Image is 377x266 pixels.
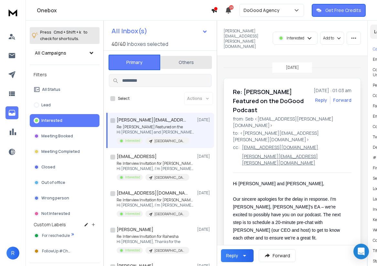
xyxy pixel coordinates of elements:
[41,165,55,170] p: Closed
[117,166,194,171] p: Hi [PERSON_NAME], I'm [PERSON_NAME], [PERSON_NAME]'s EA
[6,6,19,18] img: logo
[117,197,194,203] p: Re: Interview Invitation for [PERSON_NAME]
[314,87,351,94] p: [DATE] : 01:03 am
[125,211,140,216] p: Interested
[41,118,62,123] p: Interested
[125,138,140,143] p: Interested
[35,50,66,56] h1: All Campaigns
[233,181,342,240] span: Hi [PERSON_NAME] and [PERSON_NAME], Our sincere apologies for the delay in response. I'm [PERSON_...
[41,196,69,201] p: Wrong person
[259,249,296,262] button: Forward
[30,114,99,127] button: Interested
[30,145,99,158] button: Meeting Completed
[233,116,351,129] p: from: Seb <[EMAIL_ADDRESS][PERSON_NAME][DOMAIN_NAME]>
[242,144,318,151] p: [EMAIL_ADDRESS][DOMAIN_NAME]
[233,87,310,114] h1: Re: [PERSON_NAME] Featured on the DoGood Podcast
[154,212,185,217] p: [GEOGRAPHIC_DATA] | 200 - 499 | CEO
[40,29,88,42] p: Press to check for shortcuts.
[41,133,73,139] p: Meeting Booked
[41,149,80,154] p: Meeting Completed
[125,175,140,180] p: Interested
[125,248,140,253] p: Interested
[224,28,269,49] p: [PERSON_NAME][EMAIL_ADDRESS][PERSON_NAME][DOMAIN_NAME]
[197,117,212,122] p: [DATE]
[286,65,299,70] p: [DATE]
[287,36,304,41] p: Interested
[229,5,234,10] span: 25
[117,117,188,123] h1: [PERSON_NAME][EMAIL_ADDRESS][PERSON_NAME][DOMAIN_NAME]
[242,153,351,166] p: [PERSON_NAME][EMAIL_ADDRESS][PERSON_NAME][DOMAIN_NAME]
[6,247,19,260] button: R
[233,144,239,166] p: cc:
[109,55,160,70] button: Primary
[106,25,213,37] button: All Inbox(s)
[160,55,212,69] button: Others
[197,190,212,196] p: [DATE]
[117,239,189,244] p: Hi [PERSON_NAME], Thanks for the
[323,36,334,41] p: Add to
[41,211,70,216] p: Not Interested
[315,97,327,103] button: Reply
[37,6,211,14] h1: Onebox
[30,83,99,96] button: All Status
[111,40,126,48] span: 40 / 40
[244,7,282,14] p: DoGood Agency
[233,130,351,143] p: to: <[PERSON_NAME][EMAIL_ADDRESS][PERSON_NAME][DOMAIN_NAME]>
[53,28,82,36] span: Cmd + Shift + k
[42,249,72,254] span: FollowUp #Chat
[154,175,185,180] p: [GEOGRAPHIC_DATA] | 200 - 499 | CEO
[117,124,194,130] p: Re: [PERSON_NAME] Featured on the
[118,96,130,101] label: Select
[127,40,168,48] h3: Inboxes selected
[30,130,99,143] button: Meeting Booked
[30,176,99,189] button: Out of office
[30,70,99,79] h3: Filters
[30,229,99,242] button: For reschedule
[154,248,185,253] p: [GEOGRAPHIC_DATA] | 200 - 499 | CEO
[117,130,194,135] p: Hi [PERSON_NAME] and [PERSON_NAME], Our sincere
[42,233,70,238] span: For reschedule
[154,139,185,144] p: [GEOGRAPHIC_DATA] | 200 - 499 | CEO
[30,207,99,220] button: Not Interested
[30,99,99,112] button: Lead
[312,4,366,17] button: Get Free Credits
[41,180,65,185] p: Out of office
[333,97,351,103] div: Forward
[111,28,147,34] h1: All Inbox(s)
[117,226,153,233] h1: [PERSON_NAME]
[117,153,157,160] h1: [EMAIL_ADDRESS]
[42,87,60,92] p: All Status
[226,252,238,259] div: Reply
[41,102,51,108] p: Lead
[30,161,99,174] button: Closed
[117,190,188,196] h1: [EMAIL_ADDRESS][DOMAIN_NAME] +1
[30,47,99,59] button: All Campaigns
[197,227,212,232] p: [DATE]
[221,249,254,262] button: Reply
[197,154,212,159] p: [DATE]
[117,161,194,166] p: Re: Interview Invitation for [PERSON_NAME]
[117,203,194,208] p: Hi [PERSON_NAME], I'm [PERSON_NAME], [PERSON_NAME]'s EA
[30,192,99,205] button: Wrong person
[117,234,189,239] p: Re: Interview Invitation for Rahesha
[353,244,369,259] div: Open Intercom Messenger
[325,7,361,14] p: Get Free Credits
[34,221,66,228] h3: Custom Labels
[30,245,99,258] button: FollowUp #Chat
